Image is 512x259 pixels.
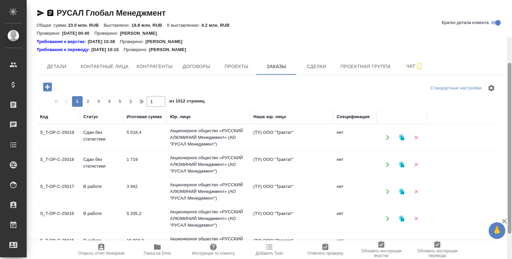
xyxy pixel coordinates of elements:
span: Проекты [220,62,252,71]
td: 5 335,2 [123,207,167,230]
button: Клонировать [395,158,409,172]
span: Добавить Todo [256,251,283,256]
button: Добавить Todo [241,240,297,259]
button: Клонировать [395,131,409,145]
p: [DATE] 00:40 [62,31,95,36]
button: Скопировать ссылку [46,9,54,17]
button: Удалить [409,239,423,253]
p: Проверено: [37,31,62,36]
button: Клонировать [395,239,409,253]
td: S_T-OP-C-25017 [37,180,80,203]
td: 1 719 [123,153,167,176]
span: Обновить инструкции верстки [357,249,405,258]
button: Клонировать [395,212,409,226]
td: нет [333,234,377,257]
span: 2 [83,98,93,105]
button: Отметить проверку [297,240,353,259]
span: из 1012 страниц [169,97,205,107]
button: Открыть [381,158,394,172]
div: Статус [83,113,98,120]
p: Общая сумма [37,23,68,28]
span: Чат [399,62,431,70]
button: Удалить [409,185,423,199]
span: Контрагенты [137,62,173,71]
div: Спецификация [337,113,370,120]
span: Кратко детали клиента [442,19,489,26]
p: 18.8 млн. RUB [131,23,167,28]
td: S_T-OP-C-25016 [37,207,80,230]
span: Заказы [260,62,292,71]
span: Настроить таблицу [483,80,499,96]
span: 🙏 [491,224,503,238]
p: 4.2 млн. RUB [201,23,234,28]
button: Удалить [409,158,423,172]
button: Открыть [381,185,394,199]
span: Договоры [180,62,212,71]
svg: Подписаться [415,62,423,70]
td: (ТУ) ООО "Трактат" [250,126,333,149]
button: Открыть [381,131,394,145]
span: Папка на Drive [144,251,171,256]
button: Открыть [381,239,394,253]
div: Наше юр. лицо [253,113,286,120]
td: нет [333,207,377,230]
td: Акционерное общество «РУССКИЙ АЛЮМИНИЙ Менеджмент» (АО "РУСАЛ Менеджмент") [167,205,250,232]
td: нет [333,153,377,176]
button: 3 [93,96,104,107]
span: Отметить проверку [307,251,343,256]
p: [DATE] 10:15 [91,46,124,53]
td: Акционерное общество «РУССКИЙ АЛЮМИНИЙ Менеджмент» (АО "РУСАЛ Менеджмент") [167,232,250,259]
p: [DATE] 15:38 [88,38,120,45]
span: Открыть отчет Newspeak [78,251,125,256]
span: 3 [93,98,104,105]
button: Папка на Drive [129,240,185,259]
span: Проектная группа [340,62,391,71]
span: Инструкции по клиенту [192,251,235,256]
span: Сделки [300,62,332,71]
button: Обновить инструкции перевода [409,240,465,259]
button: Удалить [409,212,423,226]
div: Итоговая сумма [127,113,162,120]
span: 4 [104,98,115,105]
td: (ТУ) ООО "Трактат" [250,153,333,176]
td: (ТУ) ООО "Трактат" [250,234,333,257]
td: 3 942 [123,180,167,203]
button: 2 [83,96,93,107]
td: Акционерное общество «РУССКИЙ АЛЮМИНИЙ Менеджмент» (АО "РУСАЛ Менеджмент") [167,124,250,151]
button: Клонировать [395,185,409,199]
p: Проверено: [94,31,120,36]
div: Нажми, чтобы открыть папку с инструкцией [37,38,88,45]
div: Код [40,113,48,120]
p: К выставлению: [167,23,201,28]
button: Инструкции по клиенту [185,240,241,259]
td: S_T-OP-C-25018 [37,153,80,176]
td: Сдан без статистики [80,126,123,149]
p: Проверено: [120,38,146,45]
p: Проверено: [124,46,149,53]
a: Требования к верстке: [37,38,88,45]
button: Обновить инструкции верстки [353,240,409,259]
button: 4 [104,96,115,107]
button: 🙏 [489,222,505,239]
td: В работе [80,180,123,203]
span: 5 [115,98,125,105]
button: Открыть [381,212,394,226]
td: (ТУ) ООО "Трактат" [250,207,333,230]
p: [PERSON_NAME] [145,38,187,45]
span: Контактные лица [81,62,129,71]
a: Требования к переводу: [37,46,91,53]
div: split button [429,83,483,93]
td: Сдан без статистики [80,153,123,176]
td: 16 909,2 [123,234,167,257]
td: Акционерное общество «РУССКИЙ АЛЮМИНИЙ Менеджмент» (АО "РУСАЛ Менеджмент") [167,151,250,178]
span: Детали [41,62,73,71]
td: 5 018,4 [123,126,167,149]
button: Добавить проект [38,80,57,94]
p: [PERSON_NAME] [120,31,162,36]
div: Юр. лицо [170,113,191,120]
div: Нажми, чтобы открыть папку с инструкцией [37,46,91,53]
td: S_T-OP-C-25015 [37,234,80,257]
td: (ТУ) ООО "Трактат" [250,180,333,203]
td: нет [333,126,377,149]
td: В работе [80,234,123,257]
